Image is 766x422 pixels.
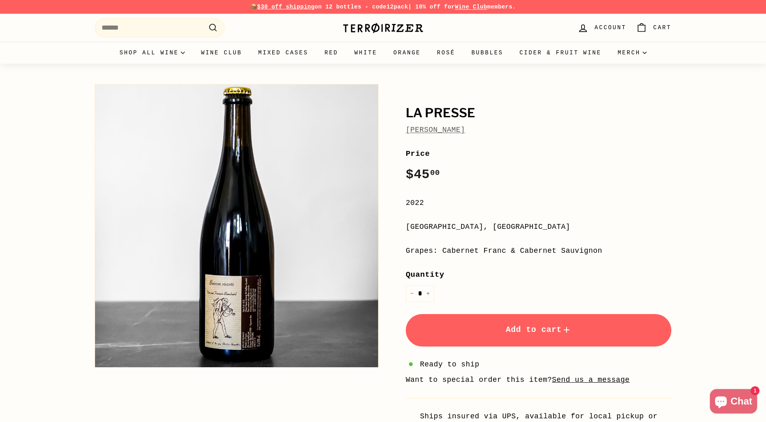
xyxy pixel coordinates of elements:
p: 📦 on 12 bottles - code | 10% off for members. [95,2,671,11]
a: Mixed Cases [250,42,316,64]
div: Grapes: Cabernet Franc & Cabernet Sauvignon [406,245,671,257]
a: [PERSON_NAME] [406,126,465,134]
span: Add to cart [506,325,571,334]
inbox-online-store-chat: Shopify online store chat [708,389,760,416]
summary: Merch [610,42,655,64]
input: quantity [406,285,434,302]
button: Reduce item quantity by one [406,285,418,302]
strong: 12pack [387,4,408,10]
a: Bubbles [463,42,511,64]
a: Cider & Fruit Wine [511,42,610,64]
div: 2022 [406,197,671,209]
a: Wine Club [455,4,487,10]
li: Want to special order this item? [406,374,671,386]
h1: La Presse [406,106,671,120]
a: Send us a message [552,376,630,384]
a: Rosé [429,42,463,64]
span: $45 [406,167,440,182]
button: Add to cart [406,314,671,347]
label: Price [406,148,671,160]
a: White [346,42,385,64]
span: Account [595,23,626,32]
a: Account [573,16,631,40]
div: [GEOGRAPHIC_DATA], [GEOGRAPHIC_DATA] [406,221,671,233]
div: Primary [78,42,688,64]
label: Quantity [406,269,671,281]
button: Increase item quantity by one [422,285,434,302]
a: Orange [385,42,429,64]
span: Cart [653,23,671,32]
span: Ready to ship [420,359,479,370]
summary: Shop all wine [111,42,193,64]
a: Wine Club [193,42,250,64]
span: $30 off shipping [257,4,315,10]
sup: 00 [430,168,440,177]
a: Red [316,42,346,64]
a: Cart [631,16,676,40]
